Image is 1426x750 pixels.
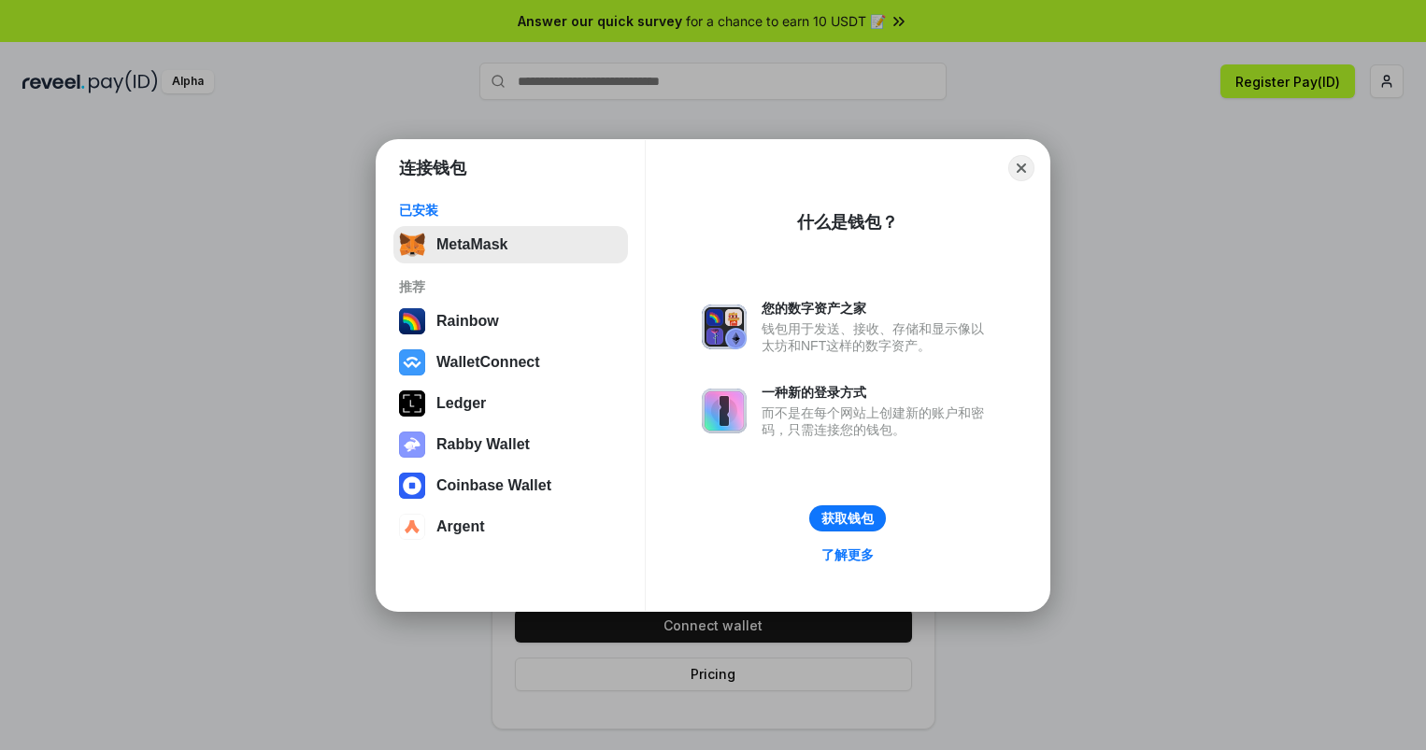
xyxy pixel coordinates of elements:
div: 钱包用于发送、接收、存储和显示像以太坊和NFT这样的数字资产。 [762,320,993,354]
img: svg+xml,%3Csvg%20xmlns%3D%22http%3A%2F%2Fwww.w3.org%2F2000%2Fsvg%22%20fill%3D%22none%22%20viewBox... [399,432,425,458]
button: MetaMask [393,226,628,263]
div: WalletConnect [436,354,540,371]
div: 已安装 [399,202,622,219]
img: svg+xml,%3Csvg%20xmlns%3D%22http%3A%2F%2Fwww.w3.org%2F2000%2Fsvg%22%20fill%3D%22none%22%20viewBox... [702,389,747,433]
div: 了解更多 [821,546,874,563]
div: Argent [436,518,485,535]
div: 推荐 [399,278,622,295]
div: MetaMask [436,236,507,253]
div: 而不是在每个网站上创建新的账户和密码，只需连接您的钱包。 [762,404,993,438]
img: svg+xml,%3Csvg%20fill%3D%22none%22%20height%3D%2233%22%20viewBox%3D%220%200%2035%2033%22%20width%... [399,232,425,258]
img: svg+xml,%3Csvg%20width%3D%22120%22%20height%3D%22120%22%20viewBox%3D%220%200%20120%20120%22%20fil... [399,308,425,334]
img: svg+xml,%3Csvg%20width%3D%2228%22%20height%3D%2228%22%20viewBox%3D%220%200%2028%2028%22%20fill%3D... [399,514,425,540]
div: Coinbase Wallet [436,477,551,494]
a: 了解更多 [810,543,885,567]
button: WalletConnect [393,344,628,381]
div: Rabby Wallet [436,436,530,453]
button: Close [1008,155,1034,181]
button: 获取钱包 [809,505,886,531]
button: Rabby Wallet [393,426,628,463]
button: Coinbase Wallet [393,467,628,504]
button: Rainbow [393,303,628,340]
img: svg+xml,%3Csvg%20width%3D%2228%22%20height%3D%2228%22%20viewBox%3D%220%200%2028%2028%22%20fill%3D... [399,473,425,499]
div: Rainbow [436,313,499,330]
h1: 连接钱包 [399,157,466,179]
button: Ledger [393,385,628,422]
div: Ledger [436,395,486,412]
div: 一种新的登录方式 [762,384,993,401]
img: svg+xml,%3Csvg%20width%3D%2228%22%20height%3D%2228%22%20viewBox%3D%220%200%2028%2028%22%20fill%3D... [399,349,425,375]
img: svg+xml,%3Csvg%20xmlns%3D%22http%3A%2F%2Fwww.w3.org%2F2000%2Fsvg%22%20width%3D%2228%22%20height%3... [399,390,425,417]
div: 什么是钱包？ [797,211,898,233]
button: Argent [393,508,628,545]
img: svg+xml,%3Csvg%20xmlns%3D%22http%3A%2F%2Fwww.w3.org%2F2000%2Fsvg%22%20fill%3D%22none%22%20viewBox... [702,304,747,349]
div: 您的数字资产之家 [762,300,993,317]
div: 获取钱包 [821,510,874,527]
